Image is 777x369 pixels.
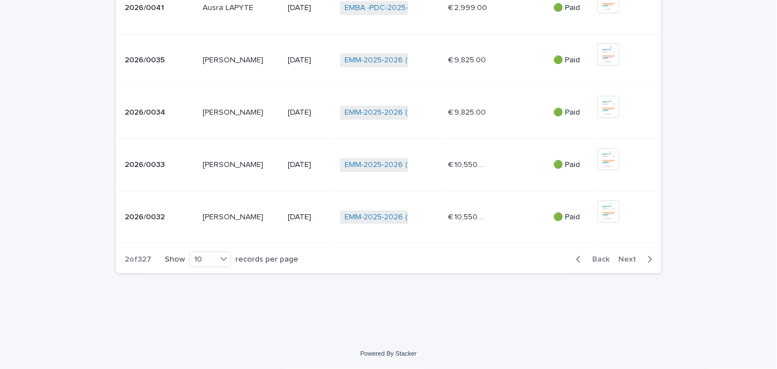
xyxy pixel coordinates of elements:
[614,254,661,264] button: Next
[448,210,490,222] p: € 10,550.00
[190,254,217,265] div: 10
[116,139,661,191] tr: 2026/00332026/0033 [PERSON_NAME][PERSON_NAME] [DATE]EMM-2025-2026 (51125) € 10,550.00€ 10,550.00 ...
[448,53,488,65] p: € 9,825.00
[125,53,167,65] p: 2026/0035
[448,158,490,170] p: € 10,550.00
[203,210,265,222] p: [PERSON_NAME]
[554,160,588,170] p: 🟢 Paid
[448,1,489,13] p: € 2,999.00
[288,108,331,117] p: [DATE]
[116,86,661,139] tr: 2026/00342026/0034 [PERSON_NAME][PERSON_NAME] [DATE]EMM-2025-2026 (51125) € 9,825.00€ 9,825.00 🟢 ...
[203,53,265,65] p: [PERSON_NAME]
[345,160,429,170] a: EMM-2025-2026 (51125)
[345,108,429,117] a: EMM-2025-2026 (51125)
[235,255,298,264] p: records per page
[203,158,265,170] p: [PERSON_NAME]
[125,158,167,170] p: 2026/0033
[345,56,429,65] a: EMM-2025-2026 (51125)
[125,1,166,13] p: 2026/0041
[567,254,614,264] button: Back
[116,35,661,87] tr: 2026/00352026/0035 [PERSON_NAME][PERSON_NAME] [DATE]EMM-2025-2026 (51125) € 9,825.00€ 9,825.00 🟢 ...
[586,255,609,263] span: Back
[288,160,331,170] p: [DATE]
[203,106,265,117] p: [PERSON_NAME]
[345,213,429,222] a: EMM-2025-2026 (51125)
[125,106,168,117] p: 2026/0034
[165,255,185,264] p: Show
[360,350,416,357] a: Powered By Stacker
[618,255,643,263] span: Next
[345,3,455,13] a: EMBA -PDC-2025-2026 (54165)
[554,213,588,222] p: 🟢 Paid
[288,3,331,13] p: [DATE]
[554,3,588,13] p: 🟢 Paid
[116,191,661,243] tr: 2026/00322026/0032 [PERSON_NAME][PERSON_NAME] [DATE]EMM-2025-2026 (51125) € 10,550.00€ 10,550.00 ...
[203,1,255,13] p: Ausra LAPYTE
[125,210,167,222] p: 2026/0032
[448,106,488,117] p: € 9,825.00
[116,246,160,273] p: 2 of 327
[554,108,588,117] p: 🟢 Paid
[288,56,331,65] p: [DATE]
[288,213,331,222] p: [DATE]
[554,56,588,65] p: 🟢 Paid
